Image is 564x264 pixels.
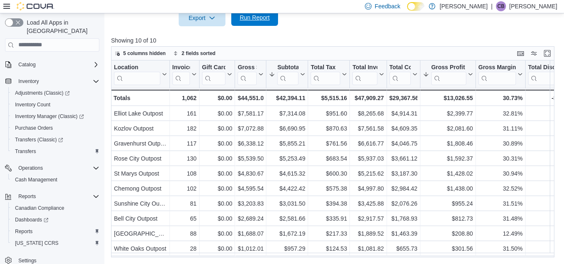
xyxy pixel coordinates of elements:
[311,63,347,85] button: Total Tax
[114,63,160,85] div: Location
[12,175,99,185] span: Cash Management
[478,244,523,254] div: 31.50%
[12,135,66,145] a: Transfers (Classic)
[12,203,68,213] a: Canadian Compliance
[15,148,36,155] span: Transfers
[17,2,54,10] img: Cova
[352,123,384,133] div: $7,561.58
[389,214,417,224] div: $1,768.93
[114,123,167,133] div: Kozlov Outpost
[423,108,473,118] div: $2,399.77
[389,184,417,194] div: $2,984.42
[478,138,523,148] div: 30.89%
[311,199,347,209] div: $394.38
[15,90,70,96] span: Adjustments (Classic)
[478,63,523,85] button: Gross Margin
[202,138,233,148] div: $0.00
[269,153,305,163] div: $5,253.49
[389,138,417,148] div: $4,046.75
[509,1,557,11] p: [PERSON_NAME]
[202,63,226,85] div: Gift Card Sales
[423,63,473,85] button: Gross Profit
[15,228,33,235] span: Reports
[496,1,506,11] div: Casey Bennett
[15,60,99,70] span: Catalog
[8,237,103,249] button: [US_STATE] CCRS
[15,60,39,70] button: Catalog
[172,123,197,133] div: 182
[202,63,233,85] button: Gift Cards
[352,93,384,103] div: $47,909.27
[15,176,57,183] span: Cash Management
[352,184,384,194] div: $4,997.80
[12,238,99,248] span: Washington CCRS
[431,63,466,71] div: Gross Profit
[389,153,417,163] div: $3,661.12
[8,111,103,122] a: Inventory Manager (Classic)
[311,153,347,163] div: $683.54
[238,108,264,118] div: $7,581.17
[269,184,305,194] div: $4,422.42
[184,10,220,26] span: Export
[15,191,39,201] button: Reports
[423,184,473,194] div: $1,438.00
[18,257,36,264] span: Settings
[172,138,197,148] div: 117
[12,146,39,156] a: Transfers
[423,199,473,209] div: $955.24
[311,244,347,254] div: $124.53
[12,111,99,121] span: Inventory Manager (Classic)
[12,123,99,133] span: Purchase Orders
[172,153,197,163] div: 130
[352,244,384,254] div: $1,081.82
[352,108,384,118] div: $8,265.68
[238,168,264,179] div: $4,830.67
[529,48,539,58] button: Display options
[172,63,190,71] div: Invoices Sold
[423,123,473,133] div: $2,081.60
[8,122,103,134] button: Purchase Orders
[352,229,384,239] div: $1,889.52
[18,61,35,68] span: Catalog
[15,113,84,120] span: Inventory Manager (Classic)
[12,203,99,213] span: Canadian Compliance
[12,175,61,185] a: Cash Management
[238,229,264,239] div: $1,688.07
[114,63,167,85] button: Location
[311,63,340,71] div: Total Tax
[202,244,233,254] div: $0.00
[269,138,305,148] div: $5,855.21
[18,165,43,171] span: Operations
[202,214,233,224] div: $0.00
[172,63,190,85] div: Invoices Sold
[238,63,257,85] div: Gross Sales
[172,244,197,254] div: 28
[311,123,347,133] div: $870.63
[389,108,417,118] div: $4,914.31
[202,199,233,209] div: $0.00
[269,199,305,209] div: $3,031.50
[182,50,215,57] span: 2 fields sorted
[478,199,523,209] div: 31.51%
[15,216,48,223] span: Dashboards
[238,153,264,163] div: $5,539.50
[8,99,103,111] button: Inventory Count
[311,93,347,103] div: $5,515.16
[478,214,523,224] div: 31.48%
[111,48,169,58] button: 5 columns hidden
[172,184,197,194] div: 102
[423,214,473,224] div: $812.73
[375,2,400,10] span: Feedback
[478,93,523,103] div: 30.73%
[114,93,167,103] div: Totals
[238,214,264,224] div: $2,689.24
[114,244,167,254] div: White Oaks Outpost
[23,18,99,35] span: Load All Apps in [GEOGRAPHIC_DATA]
[202,63,226,71] div: Gift Cards
[407,2,425,11] input: Dark Mode
[311,108,347,118] div: $951.60
[423,153,473,163] div: $1,592.37
[202,153,233,163] div: $0.00
[352,153,384,163] div: $5,937.03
